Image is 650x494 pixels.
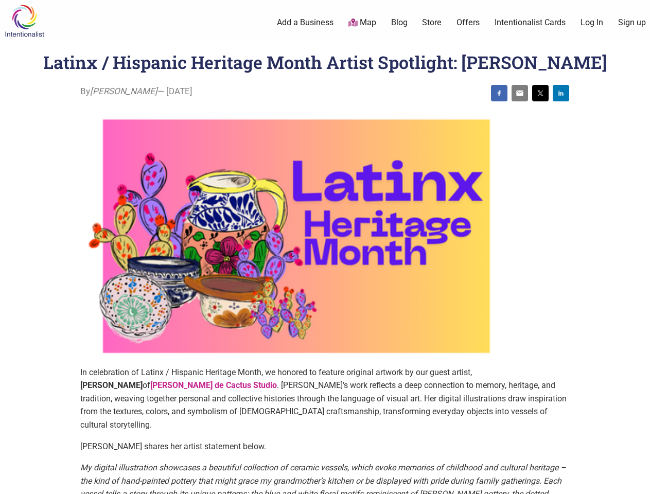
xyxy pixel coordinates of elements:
a: Add a Business [277,17,333,28]
h1: Latinx / Hispanic Heritage Month Artist Spotlight: [PERSON_NAME] [43,50,607,74]
a: Store [422,17,442,28]
a: [PERSON_NAME] de Cactus Studio [150,380,277,390]
span: By — [DATE] [80,85,192,98]
strong: [PERSON_NAME] [80,380,143,390]
a: Blog [391,17,408,28]
a: Offers [456,17,480,28]
a: Map [348,17,376,29]
a: Log In [581,17,603,28]
a: Intentionalist Cards [495,17,566,28]
img: facebook sharing button [495,89,503,97]
img: linkedin sharing button [557,89,565,97]
img: email sharing button [516,89,524,97]
i: [PERSON_NAME] [90,86,157,96]
p: In celebration of Latinx / Hispanic Heritage Month, we honored to feature original artwork by our... [80,366,569,432]
img: twitter sharing button [536,89,544,97]
a: Sign up [618,17,646,28]
p: [PERSON_NAME] shares her artist statement below. [80,440,569,453]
